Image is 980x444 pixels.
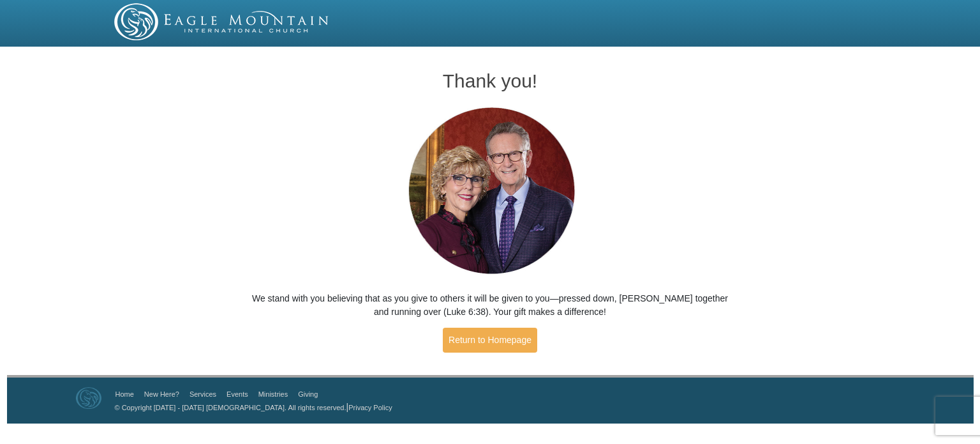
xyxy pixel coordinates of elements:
[115,404,346,411] a: © Copyright [DATE] - [DATE] [DEMOGRAPHIC_DATA]. All rights reserved.
[298,390,318,398] a: Giving
[252,70,729,91] h1: Thank you!
[189,390,216,398] a: Services
[396,103,584,279] img: Pastors George and Terri Pearsons
[114,3,330,40] img: EMIC
[115,390,134,398] a: Home
[226,390,248,398] a: Events
[144,390,179,398] a: New Here?
[258,390,288,398] a: Ministries
[443,328,537,353] a: Return to Homepage
[110,401,392,414] p: |
[76,387,101,409] img: Eagle Mountain International Church
[348,404,392,411] a: Privacy Policy
[252,292,729,319] p: We stand with you believing that as you give to others it will be given to you—pressed down, [PER...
